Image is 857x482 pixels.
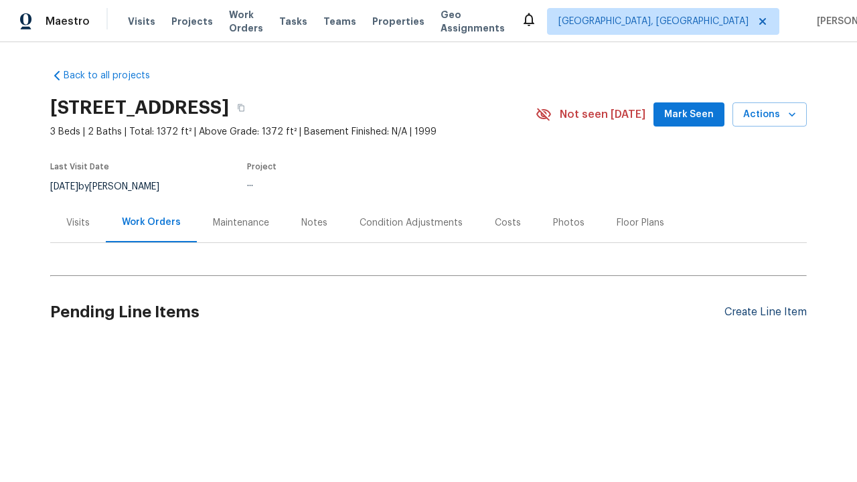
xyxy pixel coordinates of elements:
span: Not seen [DATE] [560,108,645,121]
div: by [PERSON_NAME] [50,179,175,195]
span: Tasks [279,17,307,26]
a: Back to all projects [50,69,179,82]
span: [GEOGRAPHIC_DATA], [GEOGRAPHIC_DATA] [558,15,749,28]
div: Work Orders [122,216,181,229]
button: Actions [732,102,807,127]
span: Visits [128,15,155,28]
div: Notes [301,216,327,230]
span: 3 Beds | 2 Baths | Total: 1372 ft² | Above Grade: 1372 ft² | Basement Finished: N/A | 1999 [50,125,536,139]
div: Create Line Item [724,306,807,319]
span: Teams [323,15,356,28]
div: Costs [495,216,521,230]
div: Photos [553,216,585,230]
button: Copy Address [229,96,253,120]
h2: [STREET_ADDRESS] [50,101,229,114]
span: Actions [743,106,796,123]
span: Project [247,163,277,171]
span: Properties [372,15,424,28]
div: Floor Plans [617,216,664,230]
span: [DATE] [50,182,78,191]
span: Projects [171,15,213,28]
span: Maestro [46,15,90,28]
div: ... [247,179,504,188]
span: Mark Seen [664,106,714,123]
span: Geo Assignments [441,8,505,35]
span: Work Orders [229,8,263,35]
h2: Pending Line Items [50,281,724,343]
button: Mark Seen [653,102,724,127]
span: Last Visit Date [50,163,109,171]
div: Visits [66,216,90,230]
div: Maintenance [213,216,269,230]
div: Condition Adjustments [360,216,463,230]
